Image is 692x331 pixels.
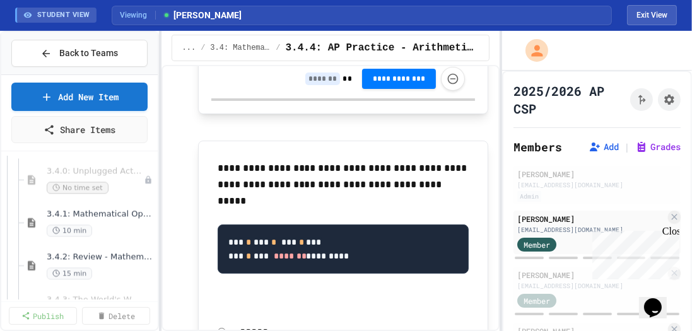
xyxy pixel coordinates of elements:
button: Add [589,141,619,153]
span: 3.4.0: Unplugged Activity - Mathematical Operators [47,166,144,177]
span: | [624,139,630,154]
span: 3.4.4: AP Practice - Arithmetic Operators [286,40,479,55]
div: [PERSON_NAME] [517,213,666,224]
span: STUDENT VIEW [37,10,90,21]
span: ... [182,43,196,53]
div: [PERSON_NAME] [517,269,666,281]
button: Grades [635,141,681,153]
div: [PERSON_NAME] [517,168,677,180]
div: [EMAIL_ADDRESS][DOMAIN_NAME] [517,225,666,235]
span: 3.4.1: Mathematical Operators [47,209,155,219]
span: 3.4: Mathematical Operators [210,43,271,53]
span: Member [524,239,550,250]
span: No time set [47,182,108,194]
span: Back to Teams [59,47,118,60]
button: Force resubmission of student's answer (Admin only) [441,67,465,91]
a: Add New Item [11,83,148,111]
div: [EMAIL_ADDRESS][DOMAIN_NAME] [517,281,666,291]
div: Unpublished [144,175,153,184]
span: [PERSON_NAME] [162,9,242,22]
iframe: chat widget [587,226,679,279]
span: 15 min [47,267,92,279]
iframe: chat widget [639,281,679,318]
a: Publish [9,307,77,325]
button: Click to see fork details [630,88,653,111]
span: Viewing [120,9,156,21]
div: [EMAIL_ADDRESS][DOMAIN_NAME] [517,180,677,190]
button: Back to Teams [11,40,148,67]
h2: Members [513,138,562,156]
span: 10 min [47,224,92,236]
a: Share Items [11,116,148,143]
span: 3.4.2: Review - Mathematical Operators [47,252,155,262]
span: / [201,43,205,53]
button: Exit student view [627,5,677,25]
span: / [276,43,280,53]
span: 3.4.3: The World's Worst Farmers Market [47,294,144,305]
span: Member [524,295,550,306]
div: Admin [517,191,541,202]
div: My Account [512,36,551,65]
div: Chat with us now!Close [5,5,87,80]
button: Assignment Settings [658,88,681,111]
a: Delete [82,307,150,325]
h1: 2025/2026 AP CSP [513,82,625,117]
